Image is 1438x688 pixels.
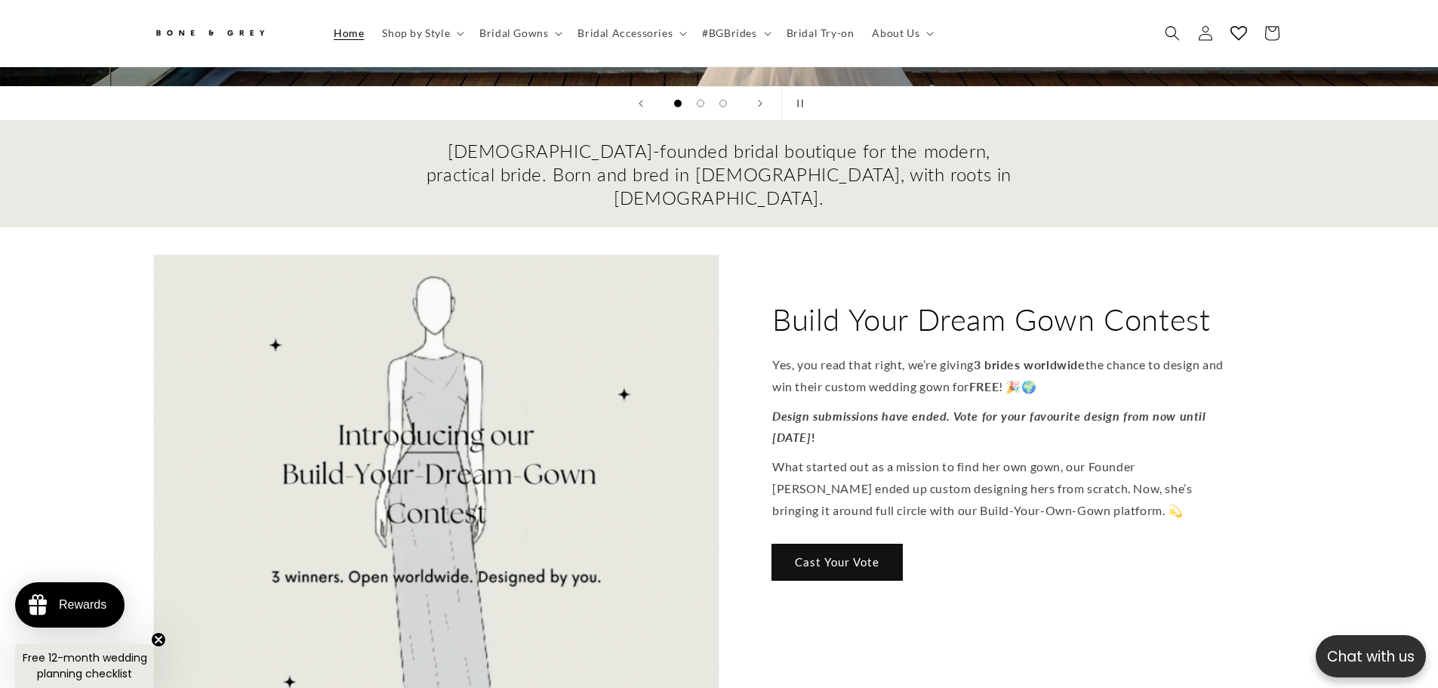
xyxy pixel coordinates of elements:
[744,87,777,120] button: Next slide
[863,17,940,49] summary: About Us
[15,644,154,688] div: Free 12-month wedding planning checklistClose teaser
[59,598,106,612] div: Rewards
[772,545,902,580] a: Cast Your Vote
[787,26,854,40] span: Bridal Try-on
[811,430,815,445] strong: !
[568,17,693,49] summary: Bridal Accessories
[772,300,1210,339] h2: Build Your Dream Gown Contest
[772,409,1206,445] strong: Design submissions have ended. Vote for your favourite design from now until [DATE]
[689,92,712,115] button: Load slide 2 of 3
[624,87,657,120] button: Previous slide
[781,87,814,120] button: Pause slideshow
[973,357,1085,372] strong: 3 brides worldwide
[778,17,864,49] a: Bridal Try-on
[712,92,734,115] button: Load slide 3 of 3
[1156,17,1189,50] summary: Search
[151,632,166,647] button: Close teaser
[373,17,470,49] summary: Shop by Style
[23,650,147,681] span: Free 12-month wedding planning checklist
[147,15,309,51] a: Bone and Grey Bridal
[1316,635,1426,677] button: Open chatbox
[872,26,919,40] span: About Us
[577,26,673,40] span: Bridal Accessories
[425,139,1014,210] h2: [DEMOGRAPHIC_DATA]-founded bridal boutique for the modern, practical bride. Born and bred in [DEM...
[693,17,777,49] summary: #BGBrides
[479,26,548,40] span: Bridal Gowns
[702,26,756,40] span: #BGBrides
[772,457,1233,522] p: What started out as a mission to find her own gown, our Founder [PERSON_NAME] ended up custom des...
[382,26,450,40] span: Shop by Style
[470,17,568,49] summary: Bridal Gowns
[153,21,266,46] img: Bone and Grey Bridal
[772,354,1233,398] p: Yes, you read that right, we’re giving the chance to design and win their custom wedding gown for...
[325,17,373,49] a: Home
[667,92,689,115] button: Load slide 1 of 3
[968,379,998,393] strong: FREE
[1316,646,1426,668] p: Chat with us
[334,26,364,40] span: Home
